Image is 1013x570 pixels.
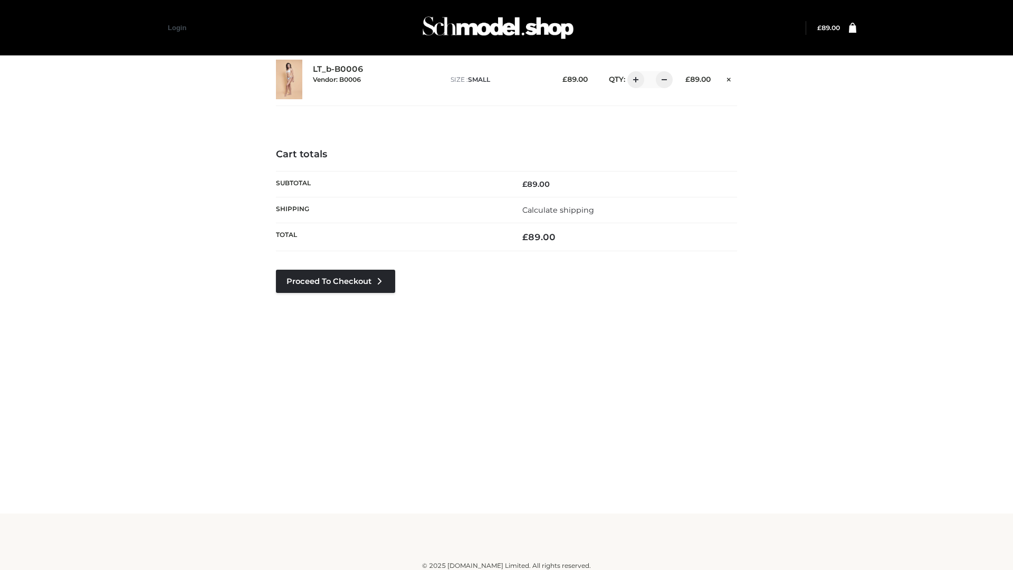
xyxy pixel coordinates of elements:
img: Schmodel Admin 964 [419,7,577,49]
a: £89.00 [817,24,840,32]
th: Subtotal [276,171,506,197]
span: £ [817,24,821,32]
th: Shipping [276,197,506,223]
th: Total [276,223,506,251]
h4: Cart totals [276,149,737,160]
span: £ [522,179,527,189]
bdi: 89.00 [522,179,550,189]
small: Vendor: B0006 [313,75,361,83]
span: SMALL [468,75,490,83]
bdi: 89.00 [685,75,711,83]
span: £ [522,232,528,242]
p: size : [451,75,546,84]
span: £ [685,75,690,83]
a: Remove this item [721,71,737,85]
bdi: 89.00 [817,24,840,32]
bdi: 89.00 [562,75,588,83]
a: Calculate shipping [522,205,594,215]
div: QTY: [598,71,669,88]
bdi: 89.00 [522,232,556,242]
a: Proceed to Checkout [276,270,395,293]
span: £ [562,75,567,83]
a: Login [168,24,186,32]
div: LT_b-B0006 [313,64,440,94]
